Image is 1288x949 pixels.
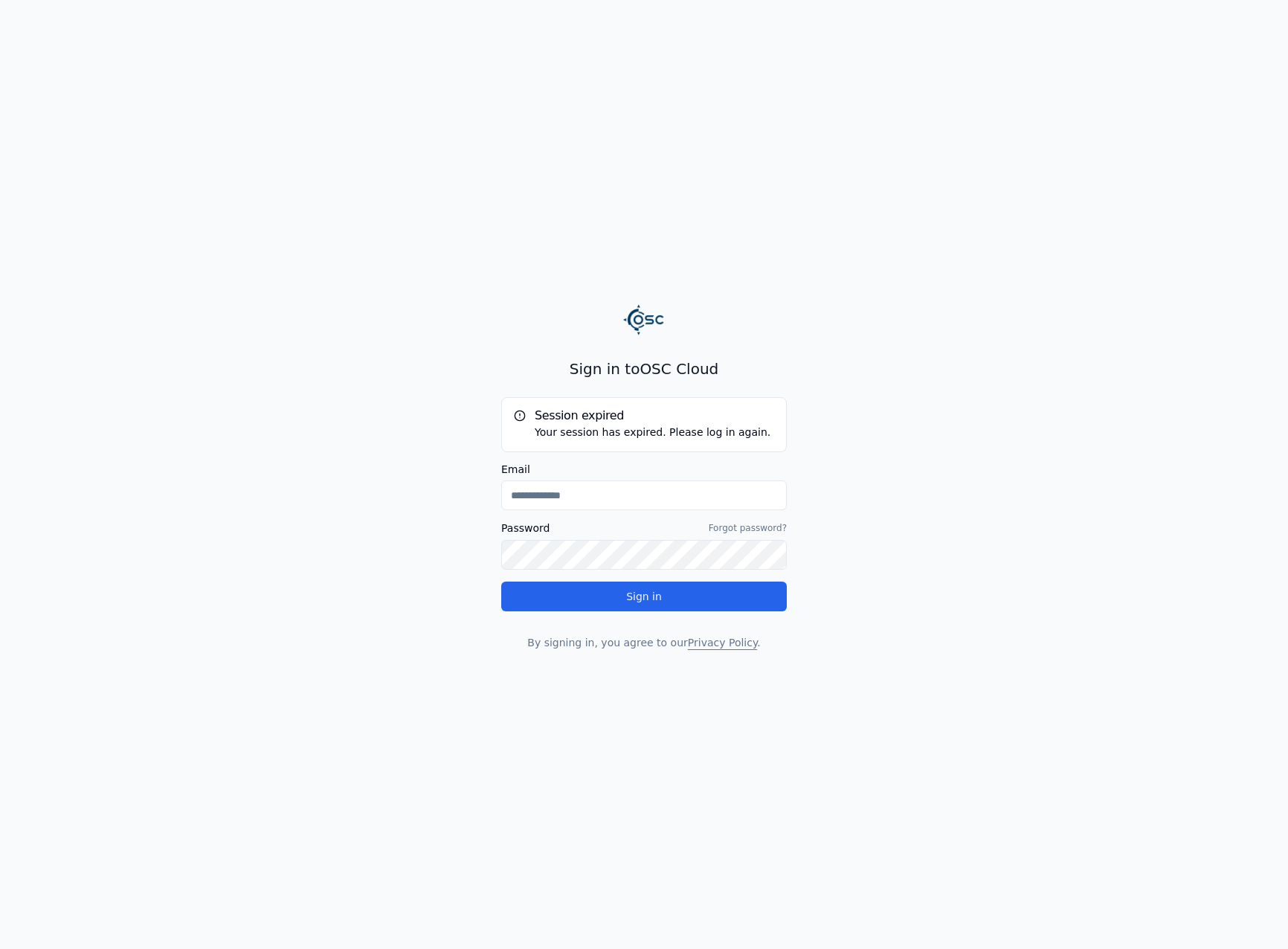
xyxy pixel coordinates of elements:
[514,410,774,422] h5: Session expired
[501,464,787,474] label: Email
[501,523,550,533] label: Password
[688,637,757,649] a: Privacy Policy
[501,358,787,379] h2: Sign in to OSC Cloud
[623,299,665,341] img: Logo
[514,425,774,440] div: Your session has expired. Please log in again.
[501,582,787,611] button: Sign in
[501,635,787,650] p: By signing in, you agree to our .
[709,522,787,534] a: Forgot password?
